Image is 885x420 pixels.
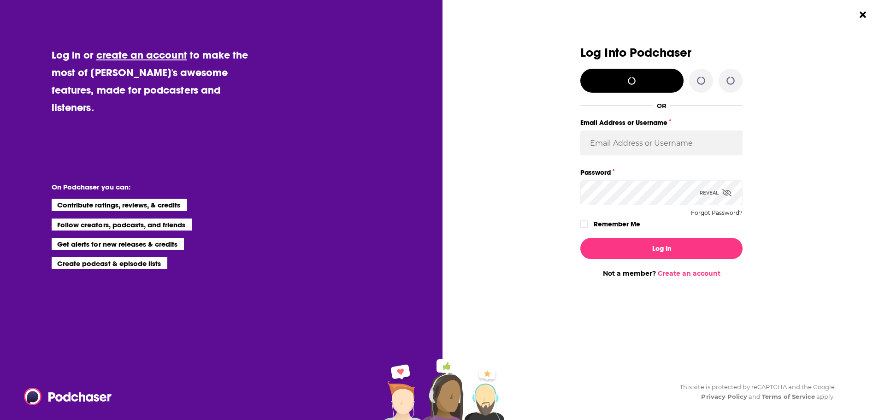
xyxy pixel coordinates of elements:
[52,257,167,269] li: Create podcast & episode lists
[580,166,743,178] label: Password
[691,210,743,216] button: Forgot Password?
[762,393,815,400] a: Terms of Service
[701,393,747,400] a: Privacy Policy
[24,388,105,405] a: Podchaser - Follow, Share and Rate Podcasts
[52,183,236,191] li: On Podchaser you can:
[580,238,743,259] button: Log In
[580,269,743,278] div: Not a member?
[673,382,835,402] div: This site is protected by reCAPTCHA and the Google and apply.
[854,6,872,24] button: Close Button
[657,102,667,109] div: OR
[700,180,732,205] div: Reveal
[52,199,187,211] li: Contribute ratings, reviews, & credits
[52,219,192,231] li: Follow creators, podcasts, and friends
[52,238,184,250] li: Get alerts for new releases & credits
[580,130,743,155] input: Email Address or Username
[658,269,720,278] a: Create an account
[96,48,187,61] a: create an account
[580,46,743,59] h3: Log Into Podchaser
[580,117,743,129] label: Email Address or Username
[594,218,640,230] label: Remember Me
[24,388,112,405] img: Podchaser - Follow, Share and Rate Podcasts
